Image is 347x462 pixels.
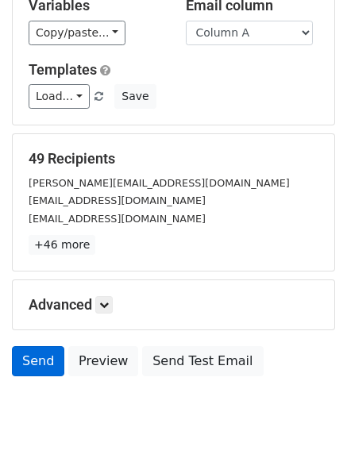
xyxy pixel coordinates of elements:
[68,346,138,376] a: Preview
[29,61,97,78] a: Templates
[12,346,64,376] a: Send
[114,84,156,109] button: Save
[29,84,90,109] a: Load...
[29,150,318,167] h5: 49 Recipients
[29,296,318,314] h5: Advanced
[268,386,347,462] iframe: Chat Widget
[142,346,263,376] a: Send Test Email
[29,235,95,255] a: +46 more
[29,194,206,206] small: [EMAIL_ADDRESS][DOMAIN_NAME]
[29,21,125,45] a: Copy/paste...
[29,177,290,189] small: [PERSON_NAME][EMAIL_ADDRESS][DOMAIN_NAME]
[29,213,206,225] small: [EMAIL_ADDRESS][DOMAIN_NAME]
